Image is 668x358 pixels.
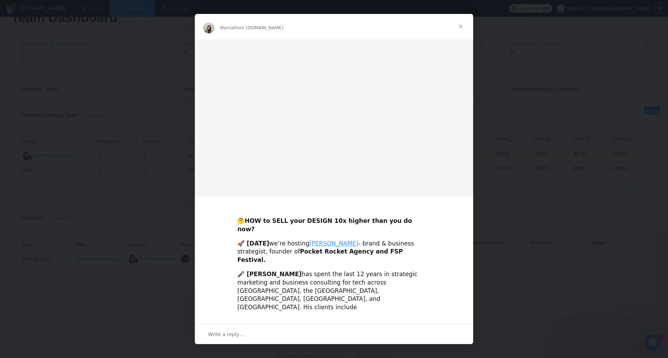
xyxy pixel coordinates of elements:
span: from [DOMAIN_NAME] [234,25,284,30]
span: Write a reply… [208,330,244,339]
img: Profile image for Mariia [203,22,214,33]
div: Open conversation and reply [195,324,473,344]
b: 🎤 [PERSON_NAME] [237,271,302,278]
b: HOW to SELL your DESIGN 10x higher than you do now? [237,217,412,233]
div: we’re hosting - brand & business strategist, founder of [237,240,431,264]
div: 🤔 [237,209,431,233]
b: Pocket Rocket Agency and FSP Festival. [237,248,403,263]
span: Close [448,14,473,39]
b: Google [248,318,271,325]
b: 🚀 [DATE] [237,240,269,247]
a: [PERSON_NAME] [309,240,358,247]
span: Mariia [220,25,234,30]
div: has spent the last 12 years in strategic marketing and business consulting for tech across [GEOGR... [237,270,431,312]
